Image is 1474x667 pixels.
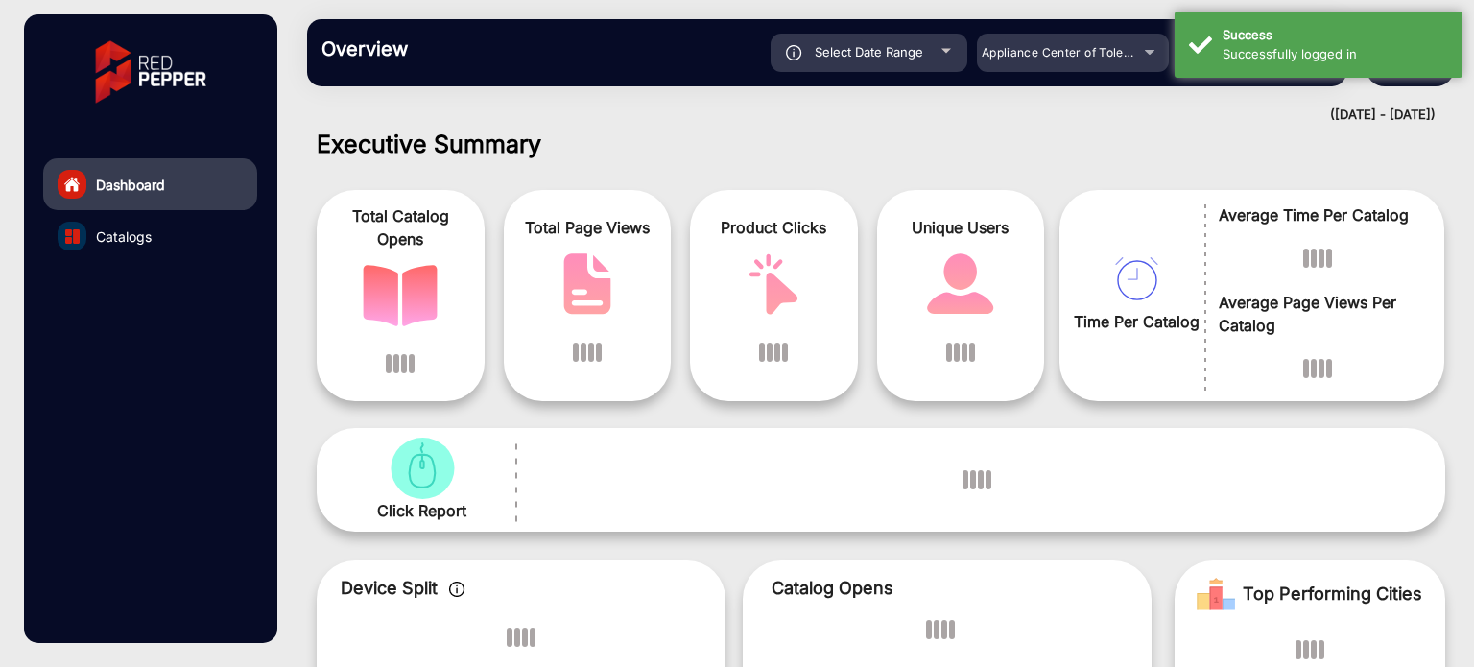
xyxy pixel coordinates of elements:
[1219,291,1415,337] span: Average Page Views Per Catalog
[1219,203,1415,226] span: Average Time Per Catalog
[43,158,257,210] a: Dashboard
[550,253,625,315] img: catalog
[1115,257,1158,300] img: catalog
[892,216,1031,239] span: Unique Users
[43,210,257,262] a: Catalogs
[341,578,438,598] span: Device Split
[1197,575,1235,613] img: Rank image
[1243,575,1422,613] span: Top Performing Cities
[815,44,923,60] span: Select Date Range
[385,438,460,499] img: catalog
[449,582,465,597] img: icon
[288,106,1436,125] div: ([DATE] - [DATE])
[363,265,438,326] img: catalog
[317,130,1445,158] h1: Executive Summary
[331,204,470,250] span: Total Catalog Opens
[63,176,81,193] img: home
[518,216,657,239] span: Total Page Views
[772,575,1123,601] p: Catalog Opens
[82,24,220,120] img: vmg-logo
[65,229,80,244] img: catalog
[1223,45,1448,64] div: Successfully logged in
[1223,26,1448,45] div: Success
[704,216,844,239] span: Product Clicks
[982,45,1165,60] span: Appliance Center of Toledo, Inc.
[923,253,998,315] img: catalog
[377,499,466,522] span: Click Report
[786,45,802,60] img: icon
[96,226,152,247] span: Catalogs
[96,175,165,195] span: Dashboard
[321,37,590,60] h3: Overview
[736,253,811,315] img: catalog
